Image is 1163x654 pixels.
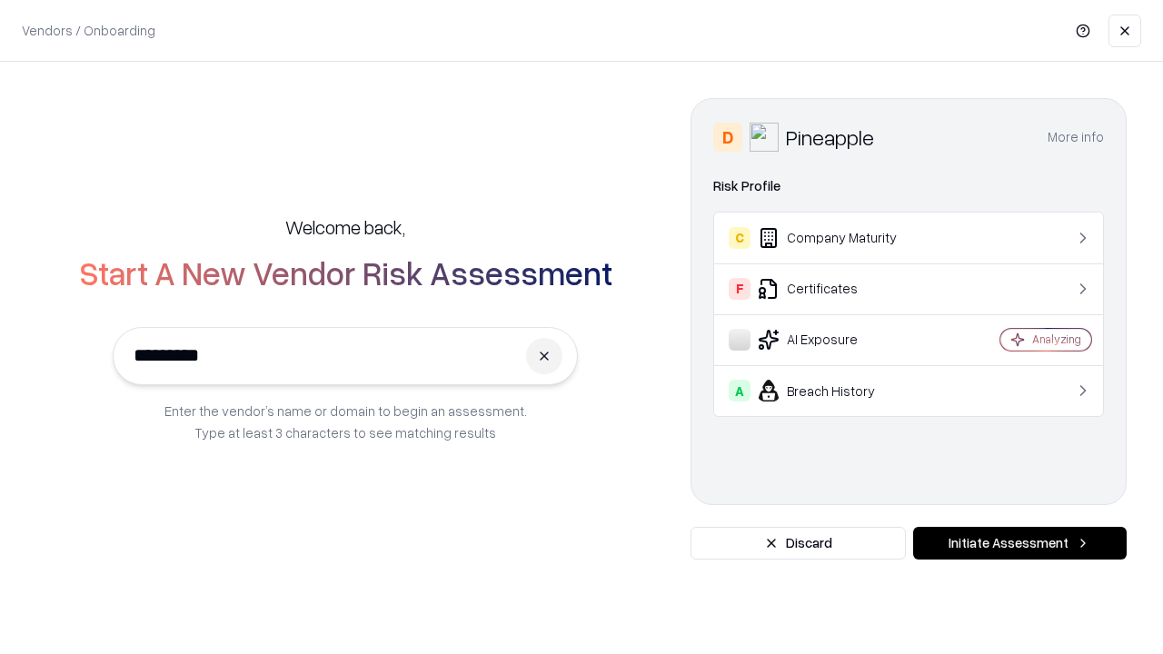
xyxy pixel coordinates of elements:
[79,254,612,291] h2: Start A New Vendor Risk Assessment
[729,227,750,249] div: C
[691,527,906,560] button: Discard
[729,278,750,300] div: F
[22,21,155,40] p: Vendors / Onboarding
[729,329,946,351] div: AI Exposure
[729,380,750,401] div: A
[285,214,405,240] h5: Welcome back,
[750,123,779,152] img: Pineapple
[713,123,742,152] div: D
[729,380,946,401] div: Breach History
[913,527,1127,560] button: Initiate Assessment
[729,227,946,249] div: Company Maturity
[786,123,874,152] div: Pineapple
[164,400,527,443] p: Enter the vendor’s name or domain to begin an assessment. Type at least 3 characters to see match...
[1048,121,1104,154] button: More info
[1032,332,1081,347] div: Analyzing
[713,175,1104,197] div: Risk Profile
[729,278,946,300] div: Certificates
